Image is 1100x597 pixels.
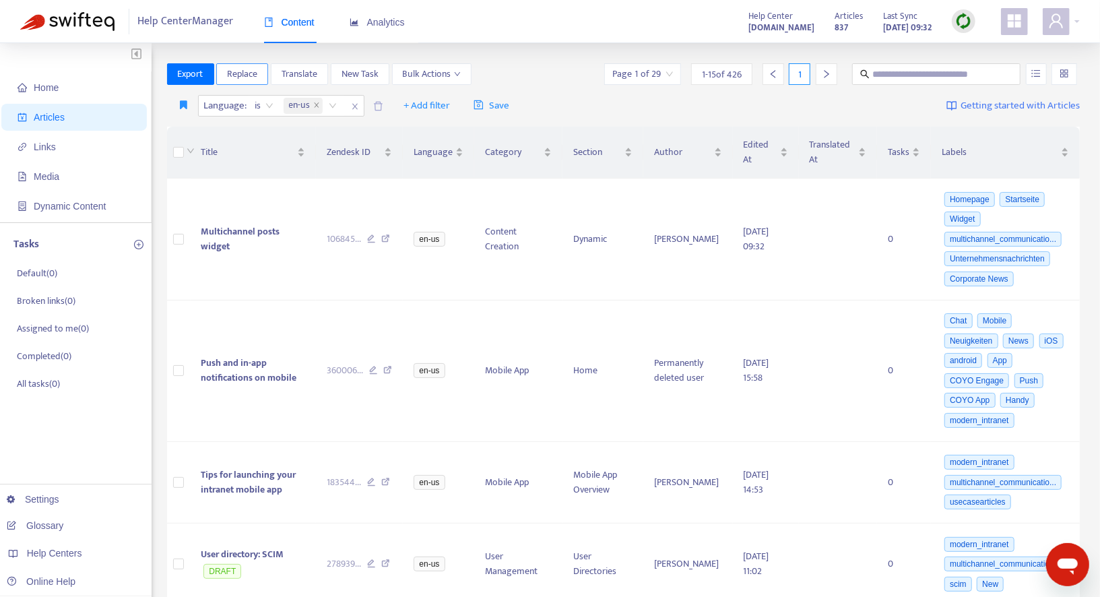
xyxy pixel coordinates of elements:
[216,63,268,85] button: Replace
[822,69,831,79] span: right
[392,63,472,85] button: Bulk Actionsdown
[316,127,403,179] th: Zendesk ID
[944,413,1014,428] span: modern_intranet
[744,224,769,254] span: [DATE] 09:32
[744,355,769,385] span: [DATE] 15:58
[643,442,732,524] td: [PERSON_NAME]
[264,18,273,27] span: book
[1026,63,1047,85] button: unordered-list
[877,442,931,524] td: 0
[562,442,644,524] td: Mobile App Overview
[178,67,203,82] span: Export
[7,494,59,505] a: Settings
[944,537,1014,552] span: modern_intranet
[414,475,445,490] span: en-us
[877,301,931,442] td: 0
[835,9,863,24] span: Articles
[961,98,1080,114] span: Getting started with Articles
[284,98,323,114] span: en-us
[860,69,870,79] span: search
[573,145,622,160] span: Section
[944,495,1011,509] span: usecasearticles
[944,251,1050,266] span: Unternehmensnachrichten
[1031,69,1041,78] span: unordered-list
[463,95,519,117] button: saveSave
[1039,334,1064,348] span: iOS
[327,145,382,160] span: Zendesk ID
[187,147,195,155] span: down
[1000,192,1045,207] span: Startseite
[733,127,799,179] th: Edited At
[769,69,778,79] span: left
[13,237,39,253] p: Tasks
[350,17,405,28] span: Analytics
[1014,373,1043,388] span: Push
[988,353,1012,368] span: App
[203,564,241,579] span: DRAFT
[944,373,1009,388] span: COYO Engage
[393,95,460,117] button: + Add filter
[201,355,297,385] span: Push and in-app notifications on mobile
[474,179,562,301] td: Content Creation
[883,9,917,24] span: Last Sync
[327,363,363,378] span: 360006 ...
[373,101,383,111] span: delete
[34,201,106,212] span: Dynamic Content
[944,232,1062,247] span: multichannel_communicatio...
[485,145,540,160] span: Category
[327,557,361,571] span: 278939 ...
[342,67,379,82] span: New Task
[414,363,445,378] span: en-us
[883,20,932,35] strong: [DATE] 09:32
[134,240,143,249] span: plus-circle
[643,127,732,179] th: Author
[474,442,562,524] td: Mobile App
[944,557,1062,571] span: multichannel_communicatio...
[944,353,982,368] span: android
[931,127,1080,179] th: Labels
[744,467,769,497] span: [DATE] 14:53
[414,232,445,247] span: en-us
[327,232,361,247] span: 106845 ...
[1000,393,1035,408] span: Handy
[1046,543,1089,586] iframe: Button to launch messaging window
[346,98,364,115] span: close
[1003,334,1034,348] span: News
[944,212,980,226] span: Widget
[7,520,63,531] a: Glossary
[289,98,311,114] span: en-us
[17,294,75,308] p: Broken links ( 0 )
[199,96,249,116] span: Language :
[403,67,461,82] span: Bulk Actions
[702,67,742,82] span: 1 - 15 of 426
[474,127,562,179] th: Category
[414,557,445,571] span: en-us
[34,142,56,152] span: Links
[201,145,294,160] span: Title
[34,112,65,123] span: Articles
[474,98,509,114] span: Save
[255,96,273,116] span: is
[562,179,644,301] td: Dynamic
[350,18,359,27] span: area-chart
[331,63,389,85] button: New Task
[799,127,878,179] th: Translated At
[18,113,27,122] span: account-book
[17,321,89,336] p: Assigned to me ( 0 )
[944,192,995,207] span: Homepage
[944,393,995,408] span: COYO App
[271,63,328,85] button: Translate
[562,127,644,179] th: Section
[1048,13,1064,29] span: user
[654,145,711,160] span: Author
[414,145,453,160] span: Language
[944,334,998,348] span: Neuigkeiten
[810,137,856,167] span: Translated At
[944,475,1062,490] span: multichannel_communicatio...
[474,301,562,442] td: Mobile App
[18,142,27,152] span: link
[977,577,1004,592] span: New
[944,313,972,328] span: Chat
[877,179,931,301] td: 0
[227,67,257,82] span: Replace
